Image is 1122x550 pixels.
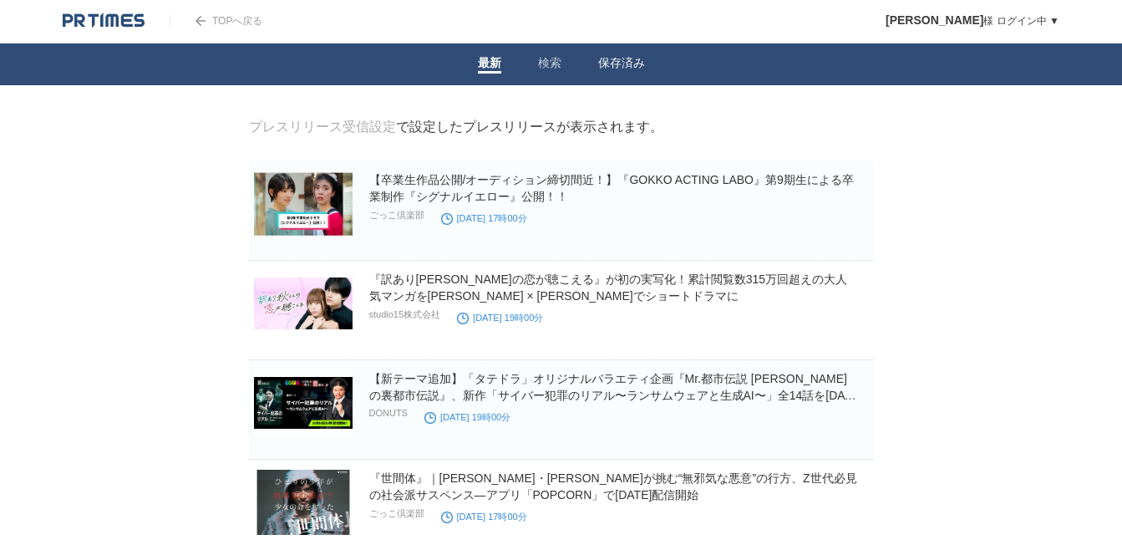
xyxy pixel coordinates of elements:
img: 『訳あり秋くんの恋が聴こえる』が初の実写化！累計閲覧数315万回超えの大人気マンガを水原ゆき × 植村颯太でショートドラマに [254,271,353,336]
p: studio15株式会社 [369,308,441,321]
time: [DATE] 19時00分 [457,313,543,323]
a: 最新 [478,56,501,74]
img: 【新テーマ追加】「タテドラ」オリジナルバラエティ企画『Mr.都市伝説 関暁夫の裏都市伝説』、新作「サイバー犯罪のリアル〜ランサムウェアと生成AI〜」全14話を10月10日(金)より配信開始 [254,370,353,435]
a: 検索 [538,56,561,74]
time: [DATE] 19時00分 [424,412,510,422]
a: 『世間体』｜[PERSON_NAME]・[PERSON_NAME]が挑む“無邪気な悪意”の行方、Z世代必見の社会派サスペンス―アプリ「POPCORN」で[DATE]配信開始 [369,471,857,502]
time: [DATE] 17時00分 [441,213,527,223]
a: 『訳あり[PERSON_NAME]の恋が聴こえる』が初の実写化！累計閲覧数315万回超えの大人気マンガを[PERSON_NAME] × [PERSON_NAME]でショートドラマに [369,272,848,303]
time: [DATE] 17時00分 [441,512,527,522]
a: [PERSON_NAME]様 ログイン中 ▼ [886,15,1059,27]
p: ごっこ倶楽部 [369,507,424,520]
img: arrow.png [195,16,206,26]
a: 【卒業生作品公開/オーディション締切間近！】『GOKKO ACTING LABO』第9期生による卒業制作『シグナルイエロー』公開！！ [369,173,854,203]
a: プレスリリース受信設定 [249,120,396,134]
p: DONUTS [369,408,408,418]
img: 『世間体』｜田中偉登・須藤理彩が挑む“無邪気な悪意”の行方、Z世代必見の社会派サスペンス―アプリ「POPCORN」で10/10(金)配信開始 [254,470,353,535]
span: [PERSON_NAME] [886,13,983,27]
a: 【新テーマ追加】「タテドラ」オリジナルバラエティ企画『Mr.都市伝説 [PERSON_NAME]の裏都市伝説』、新作「サイバー犯罪のリアル〜ランサムウェアと生成AI〜」全14話を[DATE]より... [369,372,856,419]
img: logo.png [63,13,145,29]
div: で設定したプレスリリースが表示されます。 [249,119,663,136]
a: 保存済み [598,56,645,74]
img: 【卒業生作品公開/オーディション締切間近！】『GOKKO ACTING LABO』第9期生による卒業制作『シグナルイエロー』公開！！ [254,171,353,237]
p: ごっこ倶楽部 [369,209,424,222]
a: TOPへ戻る [170,15,262,27]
